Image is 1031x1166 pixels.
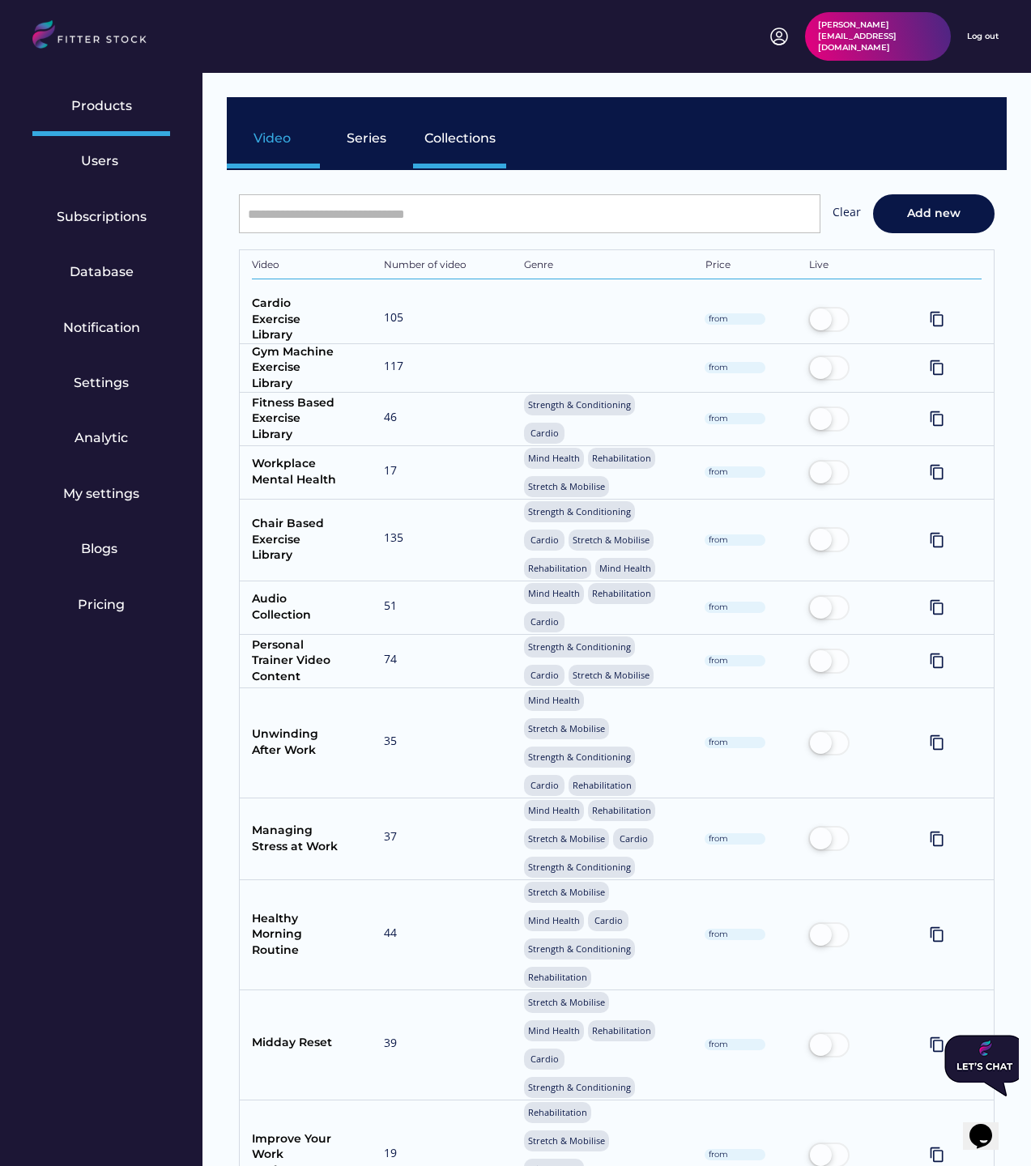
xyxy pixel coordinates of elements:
div: Strength & Conditioning [528,398,631,411]
iframe: chat widget [938,1028,1019,1103]
div: Cardio [528,615,560,628]
div: Mind Health [528,694,580,706]
div: from [709,929,728,940]
div: from [709,1149,728,1160]
div: from [709,466,728,478]
div: Analytic [75,429,128,447]
div: 17 [384,462,481,483]
div: from [709,655,728,666]
div: 135 [384,530,481,550]
div: Stretch & Mobilise [573,669,650,681]
div: Midday Reset [252,1035,341,1055]
div: Database [70,263,134,281]
div: Chair Based Exercise Library [252,516,341,564]
div: Products [71,97,132,115]
div: Price [705,258,766,274]
div: Rehabilitation [573,779,632,791]
div: from [709,313,728,325]
div: 35 [384,733,481,753]
div: Users [81,152,121,170]
div: 44 [384,925,481,945]
div: Mind Health [599,562,651,574]
div: Mind Health [528,1024,580,1036]
div: Rehabilitation [528,1106,587,1118]
div: Stretch & Mobilise [528,722,605,734]
div: from [709,413,728,424]
div: Genre [524,258,662,274]
div: from [709,534,728,546]
div: Cardio [528,1053,560,1065]
div: Mind Health [528,914,580,926]
div: Number of video [384,258,481,274]
div: Cardio [592,914,624,926]
div: Cardio [528,779,560,791]
img: LOGO.svg [32,20,160,53]
div: Mind Health [528,452,580,464]
div: Notification [63,319,140,337]
div: Strength & Conditioning [528,751,631,763]
div: Strength & Conditioning [528,640,631,653]
div: 46 [384,409,481,429]
div: Rehabilitation [592,804,651,816]
div: Strength & Conditioning [528,505,631,517]
div: Pricing [78,596,125,614]
div: Video [253,130,294,147]
div: Mind Health [528,587,580,599]
div: Rehabilitation [592,587,651,599]
div: from [709,737,728,748]
div: 37 [384,828,481,849]
div: 74 [384,651,481,671]
div: from [709,833,728,845]
div: Video [252,258,341,274]
button: Add new [873,194,995,233]
div: Audio Collection [252,591,341,623]
div: Personal Trainer Video Content [252,637,341,685]
div: from [709,362,728,373]
div: from [709,1039,728,1050]
div: Cardio [528,669,560,681]
div: Strength & Conditioning [528,1081,631,1093]
div: Stretch & Mobilise [528,1134,605,1147]
div: Rehabilitation [528,971,587,983]
div: Managing Stress at Work [252,823,341,854]
div: Cardio Exercise Library [252,296,341,343]
div: Cardio [528,427,560,439]
div: Workplace Mental Health [252,456,341,487]
div: Stretch & Mobilise [573,534,650,546]
div: Mind Health [528,804,580,816]
div: Blogs [81,540,121,558]
div: 51 [384,598,481,618]
div: Gym Machine Exercise Library [252,344,341,392]
div: [PERSON_NAME][EMAIL_ADDRESS][DOMAIN_NAME] [818,19,938,53]
img: Chat attention grabber [6,6,87,68]
div: Fitness Based Exercise Library [252,395,341,443]
div: Collections [424,130,496,147]
div: Subscriptions [57,208,147,226]
div: Rehabilitation [592,1024,651,1036]
div: Strength & Conditioning [528,861,631,873]
div: Live [809,258,850,274]
div: 105 [384,309,481,330]
div: Log out [967,31,999,42]
div: Cardio [617,832,650,845]
div: Rehabilitation [528,562,587,574]
div: 39 [384,1035,481,1055]
div: Stretch & Mobilise [528,886,605,898]
div: from [709,602,728,613]
div: Stretch & Mobilise [528,832,605,845]
div: Clear [833,204,861,224]
div: Stretch & Mobilise [528,480,605,492]
div: 19 [384,1145,481,1165]
iframe: chat widget [963,1101,1015,1150]
div: Strength & Conditioning [528,943,631,955]
div: Series [347,130,387,147]
div: Cardio [528,534,560,546]
div: Healthy Morning Routine [252,911,341,959]
img: profile-circle.svg [769,27,789,46]
div: Stretch & Mobilise [528,996,605,1008]
div: Rehabilitation [592,452,651,464]
div: My settings [63,485,139,503]
div: Settings [74,374,129,392]
div: 117 [384,358,481,378]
